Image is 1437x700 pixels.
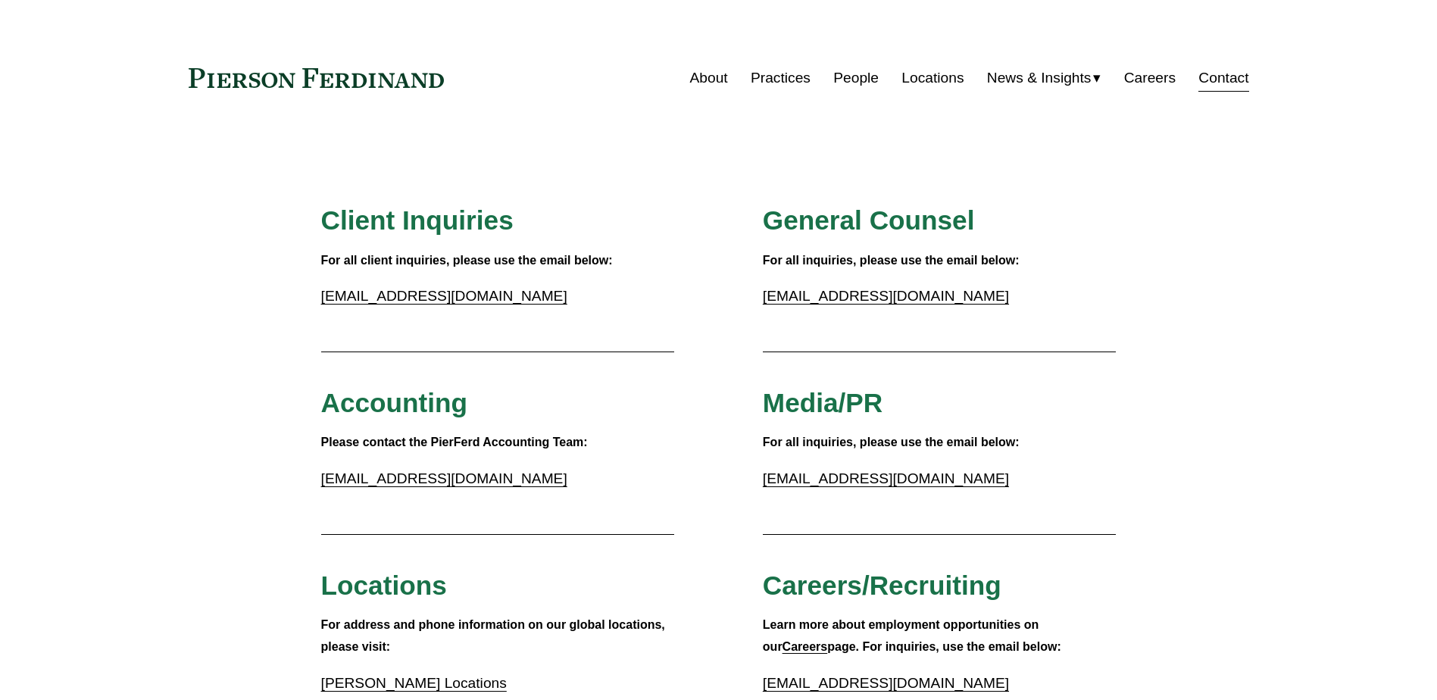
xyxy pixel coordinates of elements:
[751,64,811,92] a: Practices
[321,388,468,417] span: Accounting
[321,675,507,691] a: [PERSON_NAME] Locations
[763,288,1009,304] a: [EMAIL_ADDRESS][DOMAIN_NAME]
[763,436,1020,448] strong: For all inquiries, please use the email below:
[1124,64,1176,92] a: Careers
[321,288,567,304] a: [EMAIL_ADDRESS][DOMAIN_NAME]
[833,64,879,92] a: People
[783,640,828,653] a: Careers
[321,470,567,486] a: [EMAIL_ADDRESS][DOMAIN_NAME]
[763,618,1042,653] strong: Learn more about employment opportunities on our
[321,436,588,448] strong: Please contact the PierFerd Accounting Team:
[690,64,728,92] a: About
[763,254,1020,267] strong: For all inquiries, please use the email below:
[763,570,1001,600] span: Careers/Recruiting
[763,388,883,417] span: Media/PR
[987,64,1101,92] a: folder dropdown
[763,205,975,235] span: General Counsel
[321,570,447,600] span: Locations
[321,254,613,267] strong: For all client inquiries, please use the email below:
[987,65,1092,92] span: News & Insights
[763,470,1009,486] a: [EMAIL_ADDRESS][DOMAIN_NAME]
[763,675,1009,691] a: [EMAIL_ADDRESS][DOMAIN_NAME]
[321,618,669,653] strong: For address and phone information on our global locations, please visit:
[901,64,964,92] a: Locations
[827,640,1061,653] strong: page. For inquiries, use the email below:
[1198,64,1248,92] a: Contact
[321,205,514,235] span: Client Inquiries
